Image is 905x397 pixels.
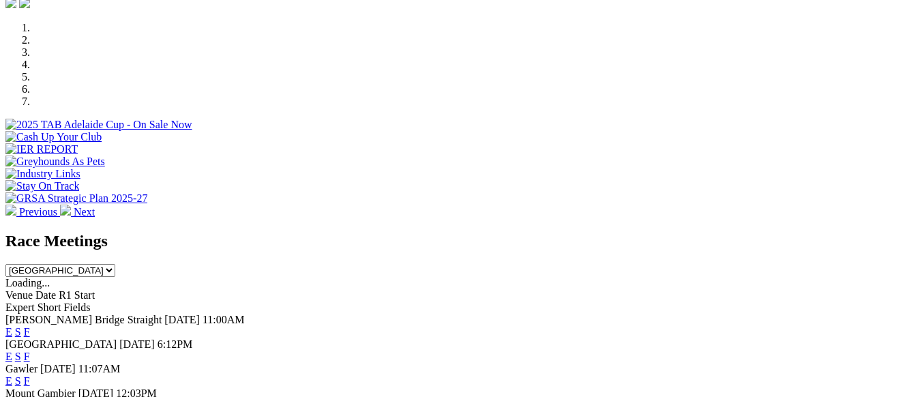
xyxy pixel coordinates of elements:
[60,205,71,216] img: chevron-right-pager-white.svg
[78,363,121,374] span: 11:07AM
[5,363,38,374] span: Gawler
[15,326,21,338] a: S
[24,375,30,387] a: F
[35,289,56,301] span: Date
[5,326,12,338] a: E
[24,326,30,338] a: F
[74,206,95,218] span: Next
[38,302,61,313] span: Short
[5,302,35,313] span: Expert
[5,338,117,350] span: [GEOGRAPHIC_DATA]
[19,206,57,218] span: Previous
[63,302,90,313] span: Fields
[40,363,76,374] span: [DATE]
[5,351,12,362] a: E
[158,338,193,350] span: 6:12PM
[5,131,102,143] img: Cash Up Your Club
[5,206,60,218] a: Previous
[203,314,245,325] span: 11:00AM
[5,168,80,180] img: Industry Links
[5,156,105,168] img: Greyhounds As Pets
[5,192,147,205] img: GRSA Strategic Plan 2025-27
[5,232,900,250] h2: Race Meetings
[60,206,95,218] a: Next
[15,351,21,362] a: S
[5,143,78,156] img: IER REPORT
[5,314,162,325] span: [PERSON_NAME] Bridge Straight
[59,289,95,301] span: R1 Start
[5,277,50,289] span: Loading...
[5,375,12,387] a: E
[15,375,21,387] a: S
[164,314,200,325] span: [DATE]
[5,180,79,192] img: Stay On Track
[5,205,16,216] img: chevron-left-pager-white.svg
[119,338,155,350] span: [DATE]
[24,351,30,362] a: F
[5,289,33,301] span: Venue
[5,119,192,131] img: 2025 TAB Adelaide Cup - On Sale Now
